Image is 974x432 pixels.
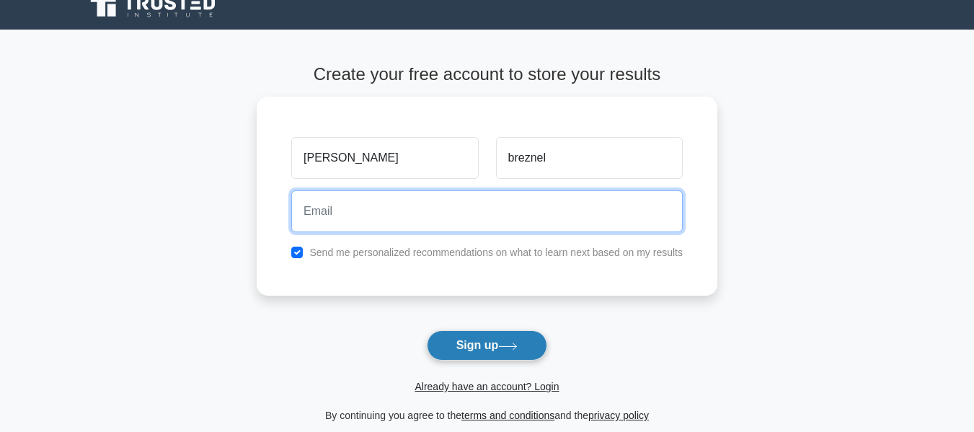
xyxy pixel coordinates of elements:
[248,407,726,424] div: By continuing you agree to the and the
[291,190,683,232] input: Email
[496,137,683,179] input: Last name
[257,64,717,85] h4: Create your free account to store your results
[588,410,649,421] a: privacy policy
[291,137,478,179] input: First name
[427,330,548,361] button: Sign up
[309,247,683,258] label: Send me personalized recommendations on what to learn next based on my results
[415,381,559,392] a: Already have an account? Login
[461,410,554,421] a: terms and conditions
